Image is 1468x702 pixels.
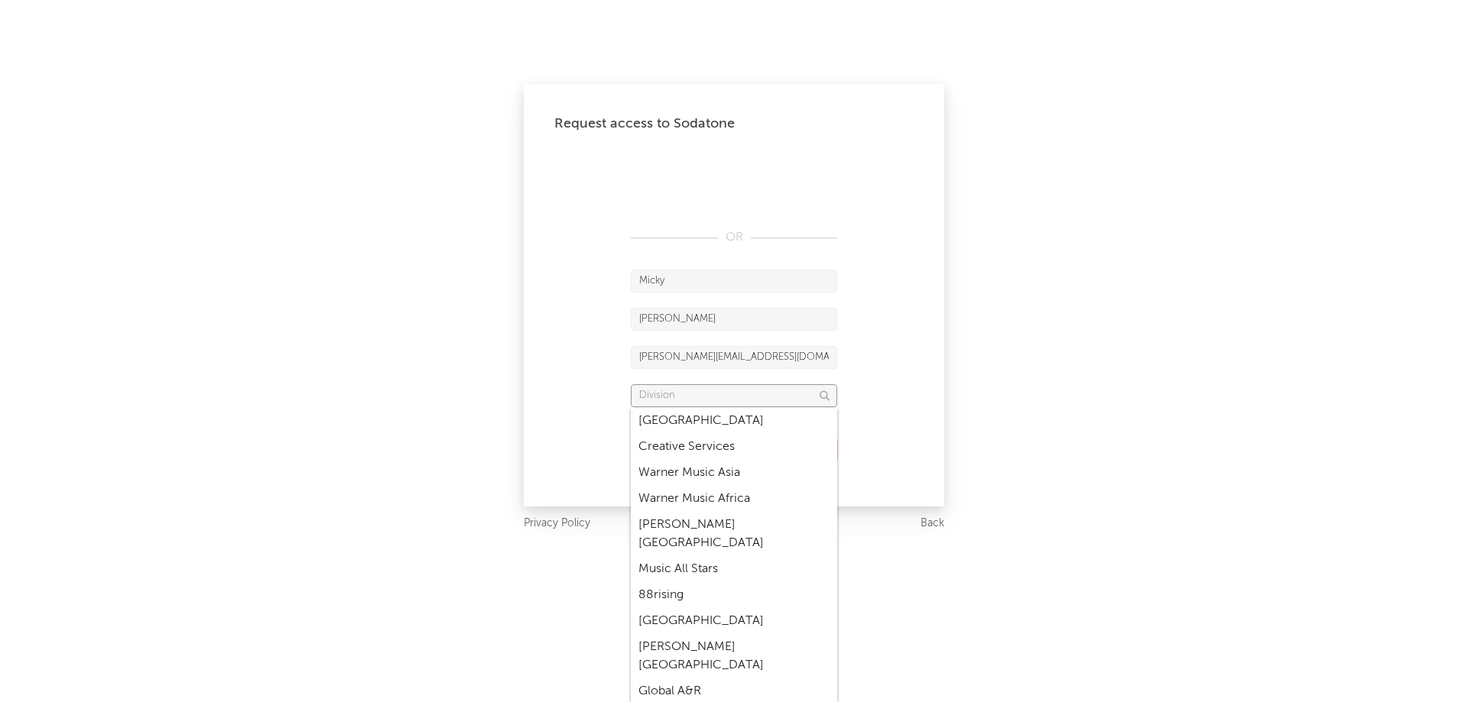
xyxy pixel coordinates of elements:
[631,512,837,556] div: [PERSON_NAME] [GEOGRAPHIC_DATA]
[554,115,914,133] div: Request access to Sodatone
[631,460,837,486] div: Warner Music Asia
[921,514,944,533] a: Back
[631,270,837,293] input: First Name
[631,634,837,678] div: [PERSON_NAME] [GEOGRAPHIC_DATA]
[631,486,837,512] div: Warner Music Africa
[631,346,837,369] input: Email
[524,514,590,533] a: Privacy Policy
[631,556,837,582] div: Music All Stars
[631,582,837,608] div: 88rising
[631,308,837,331] input: Last Name
[631,608,837,634] div: [GEOGRAPHIC_DATA]
[631,408,837,434] div: [GEOGRAPHIC_DATA]
[631,384,837,407] input: Division
[631,434,837,460] div: Creative Services
[631,228,837,247] div: OR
